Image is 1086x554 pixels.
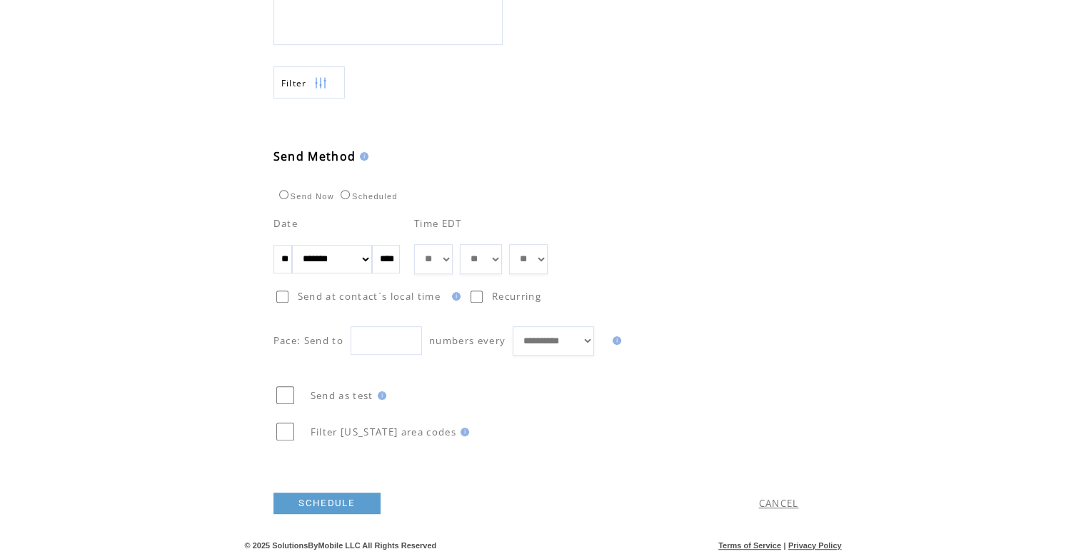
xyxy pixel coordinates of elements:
[311,389,373,402] span: Send as test
[341,190,350,199] input: Scheduled
[429,334,506,347] span: numbers every
[456,428,469,436] img: help.gif
[311,425,456,438] span: Filter [US_STATE] area codes
[448,292,461,301] img: help.gif
[783,541,785,550] span: |
[414,217,462,230] span: Time EDT
[373,391,386,400] img: help.gif
[273,217,298,230] span: Date
[279,190,288,199] input: Send Now
[759,497,799,510] a: CANCEL
[314,67,327,99] img: filters.png
[356,152,368,161] img: help.gif
[273,493,381,514] a: SCHEDULE
[298,290,441,303] span: Send at contact`s local time
[273,148,356,164] span: Send Method
[276,192,334,201] label: Send Now
[273,66,345,99] a: Filter
[281,77,307,89] span: Show filters
[245,541,437,550] span: © 2025 SolutionsByMobile LLC All Rights Reserved
[337,192,398,201] label: Scheduled
[492,290,541,303] span: Recurring
[273,334,343,347] span: Pace: Send to
[788,541,842,550] a: Privacy Policy
[608,336,621,345] img: help.gif
[718,541,781,550] a: Terms of Service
